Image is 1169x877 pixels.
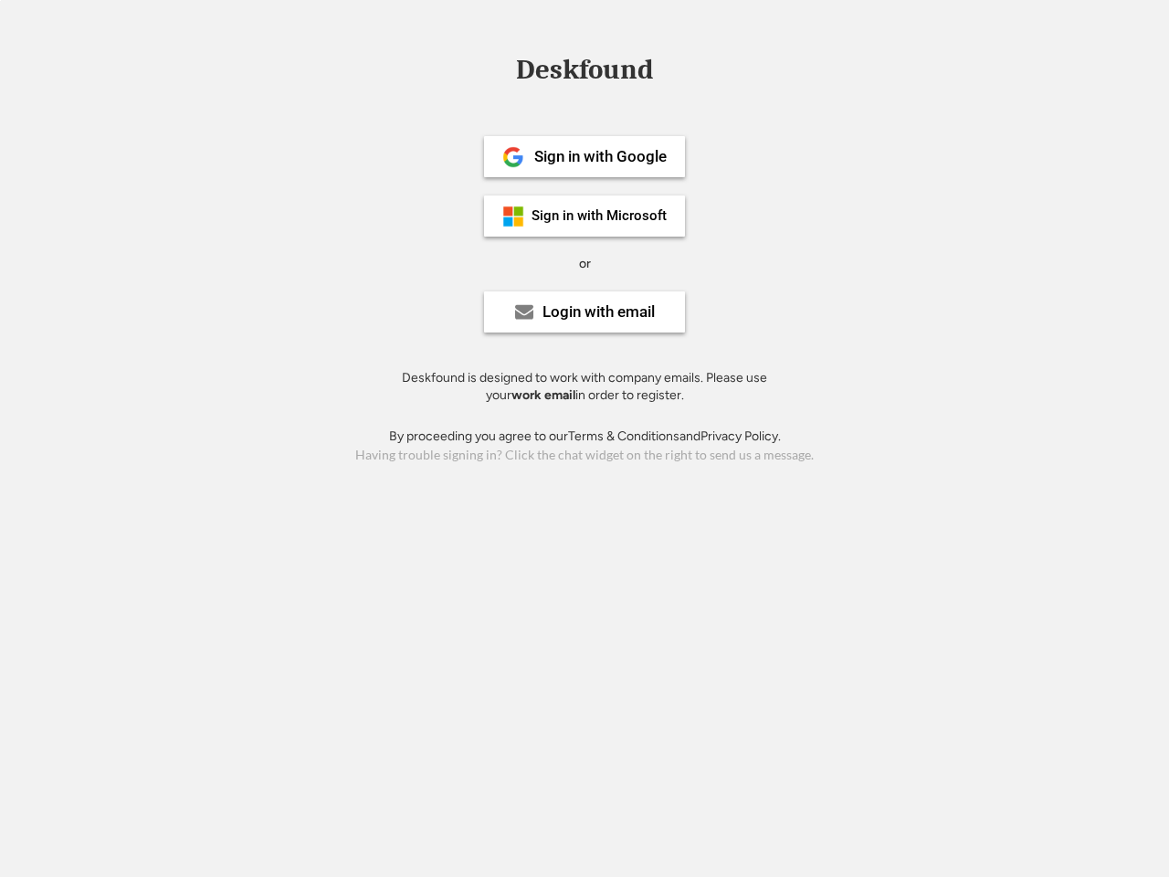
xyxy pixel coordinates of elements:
div: Login with email [542,304,655,320]
div: Sign in with Microsoft [532,209,667,223]
div: or [579,255,591,273]
img: ms-symbollockup_mssymbol_19.png [502,206,524,227]
div: By proceeding you agree to our and [389,428,781,446]
img: 1024px-Google__G__Logo.svg.png [502,146,524,168]
div: Sign in with Google [534,149,667,164]
a: Privacy Policy. [700,428,781,444]
strong: work email [511,387,575,403]
div: Deskfound [507,56,662,84]
div: Deskfound is designed to work with company emails. Please use your in order to register. [379,369,790,405]
a: Terms & Conditions [568,428,679,444]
